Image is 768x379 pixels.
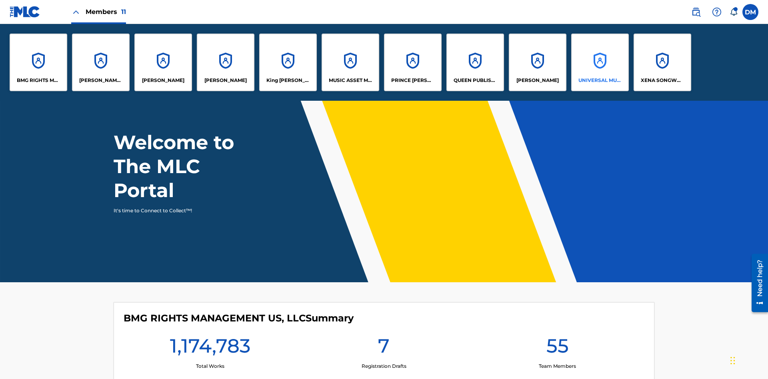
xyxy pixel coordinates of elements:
a: AccountsBMG RIGHTS MANAGEMENT US, LLC [10,34,67,91]
div: Drag [730,349,735,373]
p: UNIVERSAL MUSIC PUB GROUP [578,77,622,84]
p: Total Works [196,363,224,370]
a: AccountsQUEEN PUBLISHA [446,34,504,91]
a: Accounts[PERSON_NAME] [134,34,192,91]
a: Accounts[PERSON_NAME] [197,34,254,91]
a: Accounts[PERSON_NAME] [509,34,566,91]
h1: 55 [546,334,569,363]
p: PRINCE MCTESTERSON [391,77,435,84]
p: It's time to Connect to Collect™! [114,207,252,214]
p: ELVIS COSTELLO [142,77,184,84]
a: AccountsXENA SONGWRITER [634,34,691,91]
a: AccountsPRINCE [PERSON_NAME] [384,34,442,91]
p: Team Members [539,363,576,370]
h1: 1,174,783 [170,334,250,363]
a: AccountsKing [PERSON_NAME] [259,34,317,91]
p: BMG RIGHTS MANAGEMENT US, LLC [17,77,60,84]
p: EYAMA MCSINGER [204,77,247,84]
p: RONALD MCTESTERSON [516,77,559,84]
p: Registration Drafts [362,363,406,370]
div: Notifications [730,8,738,16]
a: Accounts[PERSON_NAME] SONGWRITER [72,34,130,91]
p: QUEEN PUBLISHA [454,77,497,84]
iframe: Chat Widget [728,341,768,379]
div: User Menu [742,4,758,20]
span: 11 [121,8,126,16]
img: help [712,7,722,17]
img: MLC Logo [10,6,40,18]
a: Public Search [688,4,704,20]
a: AccountsMUSIC ASSET MANAGEMENT (MAM) [322,34,379,91]
p: King McTesterson [266,77,310,84]
h4: BMG RIGHTS MANAGEMENT US, LLC [124,312,354,324]
span: Members [86,7,126,16]
p: CLEO SONGWRITER [79,77,123,84]
h1: Welcome to The MLC Portal [114,130,263,202]
iframe: Resource Center [746,251,768,316]
div: Help [709,4,725,20]
p: XENA SONGWRITER [641,77,684,84]
img: Close [71,7,81,17]
img: search [691,7,701,17]
h1: 7 [378,334,390,363]
a: AccountsUNIVERSAL MUSIC PUB GROUP [571,34,629,91]
p: MUSIC ASSET MANAGEMENT (MAM) [329,77,372,84]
